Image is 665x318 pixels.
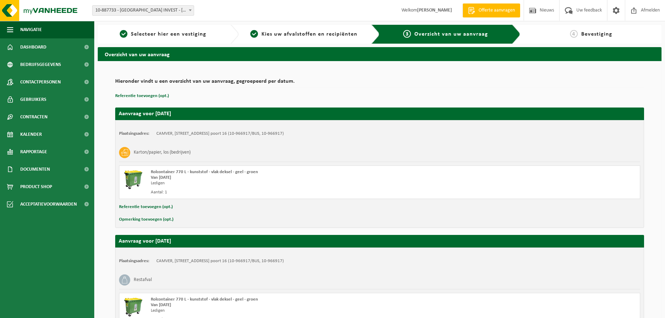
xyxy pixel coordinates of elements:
[414,31,488,37] span: Overzicht van uw aanvraag
[20,38,46,56] span: Dashboard
[119,202,173,212] button: Referentie toevoegen (opt.)
[93,6,194,15] span: 10-887733 - AMARILLO INVEST - VARSENARE
[151,170,258,174] span: Rolcontainer 770 L - kunststof - vlak deksel - geel - groen
[20,126,42,143] span: Kalender
[20,195,77,213] span: Acceptatievoorwaarden
[403,30,411,38] span: 3
[242,30,366,38] a: 2Kies uw afvalstoffen en recipiënten
[92,5,194,16] span: 10-887733 - AMARILLO INVEST - VARSENARE
[20,143,47,161] span: Rapportage
[156,258,284,264] td: CAMVER, [STREET_ADDRESS] poort 16 (10-966917/BUS, 10-966917)
[151,303,171,307] strong: Van [DATE]
[119,215,173,224] button: Opmerking toevoegen (opt.)
[119,238,171,244] strong: Aanvraag voor [DATE]
[119,259,149,263] strong: Plaatsingsadres:
[20,56,61,73] span: Bedrijfsgegevens
[463,3,520,17] a: Offerte aanvragen
[156,131,284,136] td: CAMVER, [STREET_ADDRESS] poort 16 (10-966917/BUS, 10-966917)
[134,274,152,286] h3: Restafval
[98,47,662,61] h2: Overzicht van uw aanvraag
[151,297,258,302] span: Rolcontainer 770 L - kunststof - vlak deksel - geel - groen
[115,79,644,88] h2: Hieronder vindt u een overzicht van uw aanvraag, gegroepeerd per datum.
[119,111,171,117] strong: Aanvraag voor [DATE]
[20,108,47,126] span: Contracten
[20,178,52,195] span: Product Shop
[120,30,127,38] span: 1
[20,21,42,38] span: Navigatie
[151,308,408,313] div: Ledigen
[115,91,169,101] button: Referentie toevoegen (opt.)
[151,180,408,186] div: Ledigen
[123,169,144,190] img: WB-0770-HPE-GN-50.png
[570,30,578,38] span: 4
[101,30,225,38] a: 1Selecteer hier een vestiging
[119,131,149,136] strong: Plaatsingsadres:
[261,31,357,37] span: Kies uw afvalstoffen en recipiënten
[477,7,517,14] span: Offerte aanvragen
[417,8,452,13] strong: [PERSON_NAME]
[250,30,258,38] span: 2
[151,175,171,180] strong: Van [DATE]
[20,73,61,91] span: Contactpersonen
[131,31,206,37] span: Selecteer hier een vestiging
[20,161,50,178] span: Documenten
[151,190,408,195] div: Aantal: 1
[134,147,191,158] h3: Karton/papier, los (bedrijven)
[123,297,144,318] img: WB-0770-HPE-GN-50.png
[581,31,612,37] span: Bevestiging
[20,91,46,108] span: Gebruikers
